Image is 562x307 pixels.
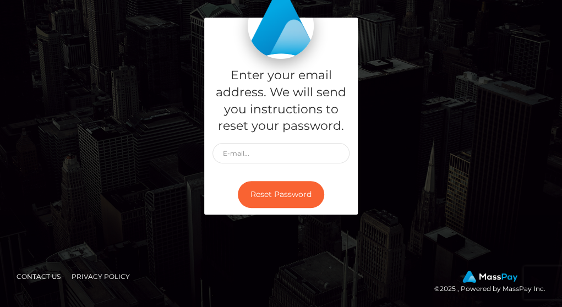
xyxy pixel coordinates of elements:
img: MassPay [462,271,517,283]
div: © 2025 , Powered by MassPay Inc. [434,271,554,295]
h5: Enter your email address. We will send you instructions to reset your password. [212,67,350,135]
a: Contact Us [12,268,65,285]
button: Reset Password [238,181,324,208]
input: E-mail... [212,143,350,163]
a: Privacy Policy [67,268,134,285]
